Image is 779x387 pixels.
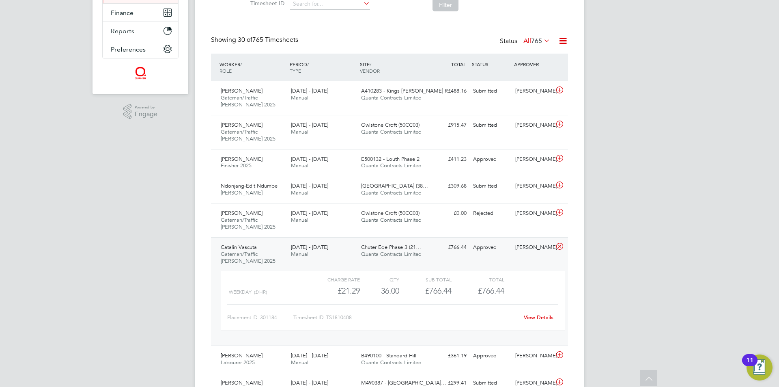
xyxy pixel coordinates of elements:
span: Quanta Contracts Limited [361,359,422,366]
div: Approved [470,349,512,363]
span: M490387 - [GEOGRAPHIC_DATA]… [361,379,446,386]
span: Quanta Contracts Limited [361,162,422,169]
span: [PERSON_NAME] [221,189,263,196]
span: [PERSON_NAME] [221,379,263,386]
div: 11 [746,360,753,371]
span: [DATE] - [DATE] [291,156,328,162]
div: [PERSON_NAME] [512,84,554,98]
span: Owlstone Croft (50CC03) [361,210,420,216]
span: £766.44 [478,286,504,296]
div: Showing [211,36,300,44]
span: [DATE] - [DATE] [291,121,328,128]
div: Approved [470,241,512,254]
div: [PERSON_NAME] [512,349,554,363]
span: [DATE] - [DATE] [291,244,328,251]
div: £361.19 [428,349,470,363]
div: £411.23 [428,153,470,166]
a: View Details [524,314,553,321]
div: Submitted [470,179,512,193]
span: Preferences [111,45,146,53]
span: Gateman/Traffic [PERSON_NAME] 2025 [221,251,275,264]
div: £21.29 [308,284,360,298]
div: [PERSON_NAME] [512,207,554,220]
span: Manual [291,216,308,223]
div: Submitted [470,119,512,132]
div: Rejected [470,207,512,220]
span: / [240,61,242,67]
span: Reports [111,27,134,35]
span: E500132 - Louth Phase 2 [361,156,420,162]
button: Open Resource Center, 11 new notifications [747,355,773,381]
div: Timesheet ID: TS1810408 [293,311,519,324]
span: 765 Timesheets [238,36,298,44]
div: Placement ID: 301184 [227,311,293,324]
span: A410283 - Kings [PERSON_NAME] R… [361,87,453,94]
div: £309.68 [428,179,470,193]
span: B490100 - Standard Hill [361,352,416,359]
span: Manual [291,94,308,101]
div: [PERSON_NAME] [512,153,554,166]
span: [DATE] - [DATE] [291,87,328,94]
span: Gateman/Traffic [PERSON_NAME] 2025 [221,128,275,142]
span: Manual [291,359,308,366]
span: Powered by [135,104,157,111]
div: SITE [358,57,428,78]
button: Finance [103,4,178,22]
span: [PERSON_NAME] [221,121,263,128]
span: [DATE] - [DATE] [291,210,328,216]
span: VENDOR [360,67,380,74]
span: Quanta Contracts Limited [361,128,422,135]
span: TYPE [290,67,301,74]
div: Charge rate [308,275,360,284]
div: PERIOD [288,57,358,78]
span: [PERSON_NAME] [221,156,263,162]
a: Powered byEngage [123,104,158,119]
div: Status [500,36,552,47]
span: Catalin Vascuta [221,244,257,251]
span: Quanta Contracts Limited [361,94,422,101]
span: [DATE] - [DATE] [291,182,328,189]
span: Labourer 2025 [221,359,255,366]
img: quantacontracts-logo-retina.png [134,67,146,80]
div: APPROVER [512,57,554,71]
span: Owlstone Croft (50CC03) [361,121,420,128]
span: [PERSON_NAME] [221,210,263,216]
span: ROLE [219,67,232,74]
span: Quanta Contracts Limited [361,216,422,223]
span: / [370,61,371,67]
span: Weekday (£/HR) [229,289,267,295]
div: £0.00 [428,207,470,220]
div: £766.44 [428,241,470,254]
div: [PERSON_NAME] [512,179,554,193]
div: £766.44 [399,284,452,298]
span: [PERSON_NAME] [221,87,263,94]
span: Gateman/Traffic [PERSON_NAME] 2025 [221,216,275,230]
span: 765 [531,37,542,45]
span: Engage [135,111,157,118]
span: [PERSON_NAME] [221,352,263,359]
span: Ndonjang-Edit Ndumbe [221,182,278,189]
div: Approved [470,153,512,166]
span: Manual [291,251,308,257]
span: Manual [291,162,308,169]
span: / [307,61,309,67]
div: 36.00 [360,284,399,298]
span: [GEOGRAPHIC_DATA] (38… [361,182,428,189]
span: Finisher 2025 [221,162,252,169]
div: £488.16 [428,84,470,98]
span: Quanta Contracts Limited [361,251,422,257]
button: Preferences [103,40,178,58]
span: 30 of [238,36,252,44]
div: WORKER [217,57,288,78]
div: QTY [360,275,399,284]
div: £915.47 [428,119,470,132]
div: Submitted [470,84,512,98]
div: Sub Total [399,275,452,284]
button: Reports [103,22,178,40]
span: Manual [291,128,308,135]
span: [DATE] - [DATE] [291,352,328,359]
label: All [523,37,550,45]
div: [PERSON_NAME] [512,241,554,254]
span: Manual [291,189,308,196]
div: STATUS [470,57,512,71]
